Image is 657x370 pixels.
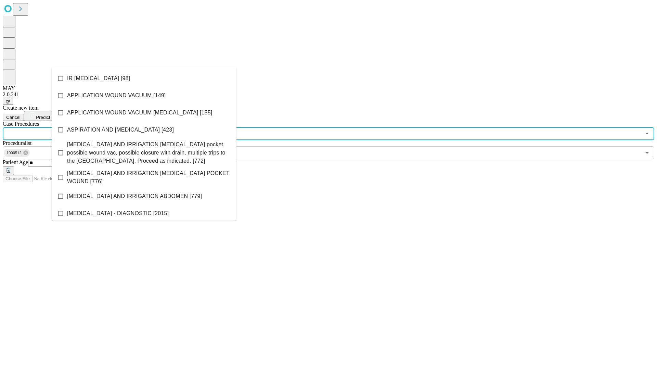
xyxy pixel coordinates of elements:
div: 1000512 [4,149,30,157]
span: [MEDICAL_DATA] AND IRRIGATION [MEDICAL_DATA] pocket, possible wound vac, possible closure with dr... [67,140,231,165]
span: ASPIRATION AND [MEDICAL_DATA] [423] [67,126,174,134]
span: Patient Age [3,159,28,165]
span: APPLICATION WOUND VACUUM [149] [67,91,166,100]
span: @ [5,99,10,104]
div: 2.0.241 [3,91,654,98]
button: Predict [24,111,55,121]
span: APPLICATION WOUND VACUUM [MEDICAL_DATA] [155] [67,109,212,117]
span: Proceduralist [3,140,31,146]
span: Scheduled Procedure [3,121,39,127]
span: 1000512 [4,149,24,157]
button: Close [642,129,652,138]
span: [MEDICAL_DATA] AND IRRIGATION ABDOMEN [779] [67,192,202,200]
span: IR [MEDICAL_DATA] [98] [67,74,130,83]
span: Predict [36,115,50,120]
span: [MEDICAL_DATA] AND IRRIGATION [MEDICAL_DATA] POCKET WOUND [776] [67,169,231,186]
button: Open [642,148,652,158]
span: Cancel [6,115,21,120]
button: Cancel [3,114,24,121]
span: [MEDICAL_DATA] - DIAGNOSTIC [2015] [67,209,169,218]
div: MAY [3,85,654,91]
button: @ [3,98,13,105]
span: Create new item [3,105,39,111]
